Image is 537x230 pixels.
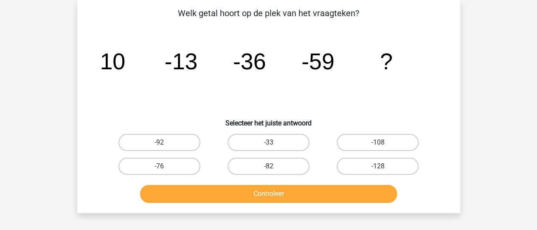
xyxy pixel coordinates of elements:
tspan: 10 [100,48,125,74]
tspan: -59 [301,48,335,74]
h6: Selecteer het juiste antwoord [91,112,447,127]
label: -82 [228,158,309,175]
label: -33 [228,134,309,151]
label: -128 [337,158,419,175]
button: Controleer [140,185,397,203]
label: -76 [118,158,200,175]
tspan: -36 [233,48,266,74]
label: -92 [118,134,200,151]
p: Welk getal hoort op de plek van het vraagteken? [91,7,447,20]
label: -108 [337,134,419,151]
tspan: -13 [164,48,197,74]
tspan: ? [380,48,393,74]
